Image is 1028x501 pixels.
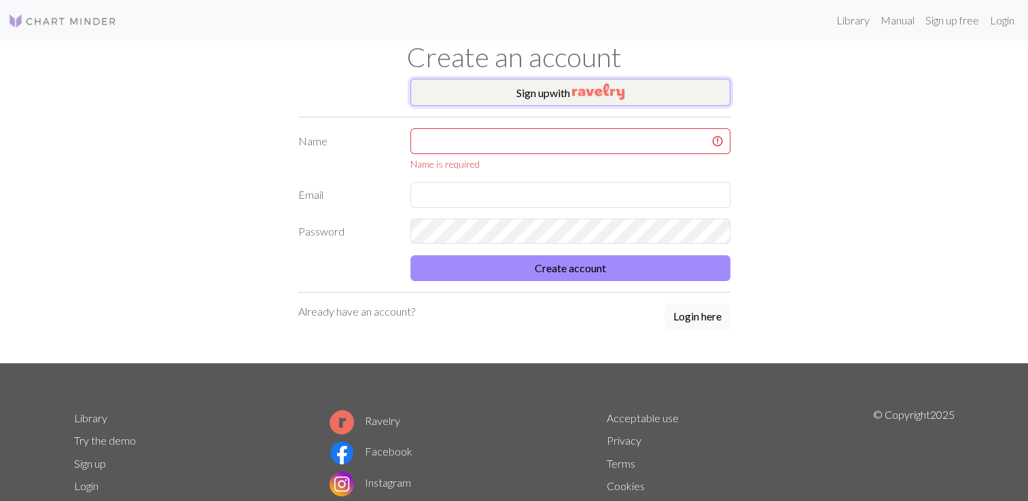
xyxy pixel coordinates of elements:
[330,445,412,458] a: Facebook
[330,476,411,489] a: Instagram
[298,303,415,320] p: Already have an account?
[330,414,400,427] a: Ravelry
[410,79,730,106] button: Sign upwith
[74,457,106,470] a: Sign up
[410,255,730,281] button: Create account
[607,411,679,424] a: Acceptable use
[607,457,635,470] a: Terms
[920,7,985,34] a: Sign up free
[831,7,875,34] a: Library
[8,13,117,29] img: Logo
[607,479,645,492] a: Cookies
[572,83,624,100] img: Ravelry
[664,303,730,331] a: Login here
[74,434,136,447] a: Try the demo
[74,479,99,492] a: Login
[875,7,920,34] a: Manual
[66,41,963,73] h1: Create an account
[290,128,402,171] label: Name
[664,303,730,329] button: Login here
[290,182,402,208] label: Email
[74,411,107,424] a: Library
[410,157,730,171] div: Name is required
[607,434,641,447] a: Privacy
[330,472,354,496] img: Instagram logo
[330,441,354,465] img: Facebook logo
[290,219,402,244] label: Password
[330,410,354,434] img: Ravelry logo
[985,7,1020,34] a: Login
